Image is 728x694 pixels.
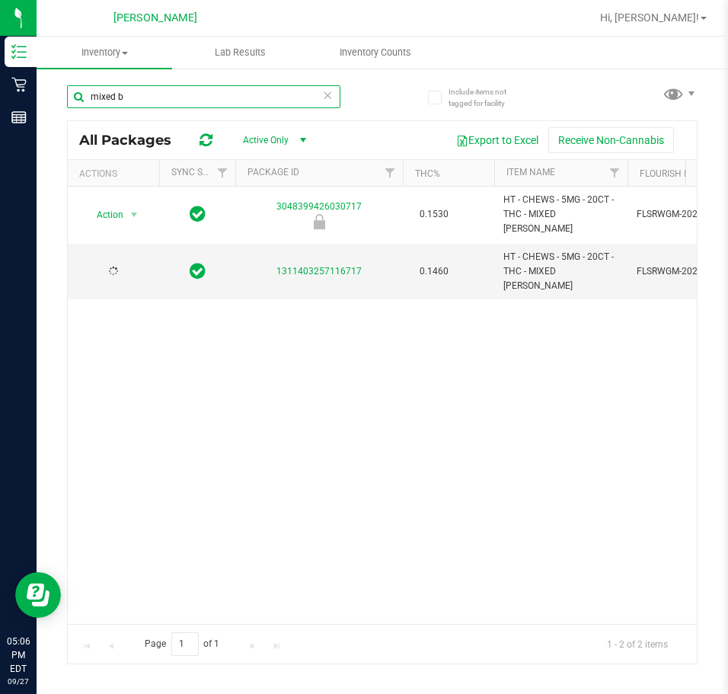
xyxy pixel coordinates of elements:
a: 1311403257116717 [276,266,362,277]
a: Package ID [247,167,299,177]
span: HT - CHEWS - 5MG - 20CT - THC - MIXED [PERSON_NAME] [503,250,618,294]
p: 09/27 [7,676,30,687]
a: Inventory [37,37,172,69]
span: All Packages [79,132,187,149]
span: Hi, [PERSON_NAME]! [600,11,699,24]
input: Search Package ID, Item Name, SKU, Lot or Part Number... [67,85,340,108]
a: Filter [378,160,403,186]
inline-svg: Inventory [11,44,27,59]
a: Inventory Counts [308,37,443,69]
span: Inventory [37,46,172,59]
span: select [125,204,144,225]
span: 0.1460 [412,261,456,283]
button: Export to Excel [446,127,548,153]
a: Filter [210,160,235,186]
span: Include items not tagged for facility [449,86,525,109]
span: HT - CHEWS - 5MG - 20CT - THC - MIXED [PERSON_NAME] [503,193,618,237]
div: Actions [79,168,153,179]
span: [PERSON_NAME] [113,11,197,24]
inline-svg: Reports [11,110,27,125]
iframe: Resource center [15,572,61,618]
span: Action [83,204,124,225]
inline-svg: Retail [11,77,27,92]
span: In Sync [190,203,206,225]
button: Receive Non-Cannabis [548,127,674,153]
span: Lab Results [194,46,286,59]
a: 3048399426030717 [276,201,362,212]
a: THC% [415,168,440,179]
span: Inventory Counts [319,46,432,59]
span: 1 - 2 of 2 items [595,632,680,655]
span: Page of 1 [132,632,232,656]
a: Lab Results [172,37,308,69]
p: 05:06 PM EDT [7,635,30,676]
a: Item Name [506,167,555,177]
div: Newly Received [233,214,405,229]
span: Clear [323,85,334,105]
span: In Sync [190,261,206,282]
a: Sync Status [171,167,230,177]
span: 0.1530 [412,203,456,225]
a: Filter [602,160,627,186]
input: 1 [171,632,199,656]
